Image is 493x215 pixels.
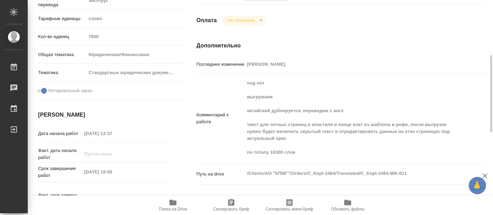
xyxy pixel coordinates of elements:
[197,16,217,25] h4: Оплата
[331,207,365,212] span: Обновить файлы
[245,168,461,179] textarea: /Clients/АО "КПМГ"/Orders/C_Kept-2464/Translated/C_Kept-2464-WK-011
[86,49,182,61] div: Юридическая/Финансовая
[472,178,483,193] span: 🙏
[38,165,82,179] p: Срок завершения работ
[197,111,245,125] p: Комментарий к работе
[213,207,249,212] span: Скопировать бриф
[82,194,142,204] input: Пустое поле
[82,167,142,177] input: Пустое поле
[197,61,245,68] p: Последнее изменение
[222,16,265,25] div: Не оплачена
[159,207,187,212] span: Папка на Drive
[38,192,82,206] p: Факт. срок заверш. работ
[86,32,182,42] input: Пустое поле
[197,171,245,178] p: Путь на drive
[86,13,182,25] div: слово
[82,149,142,159] input: Пустое поле
[245,59,461,69] input: Пустое поле
[38,51,86,58] p: Общая тематика
[202,196,260,215] button: Скопировать бриф
[144,196,202,215] button: Папка на Drive
[245,77,461,158] textarea: под нот выгружаем китайский дублируется, переводим с англ текст для четных страниц и апостиля в к...
[38,130,82,137] p: Дата начала работ
[197,42,485,50] h4: Дополнительно
[38,33,86,40] p: Кол-во единиц
[38,69,86,76] p: Тематика
[226,17,257,23] button: Не оплачена
[86,67,182,79] div: Стандартные юридические документы, договоры, уставы
[38,15,86,22] p: Тарифные единицы
[260,196,319,215] button: Скопировать мини-бриф
[319,196,377,215] button: Обновить файлы
[469,177,486,194] button: 🙏
[266,207,313,212] span: Скопировать мини-бриф
[48,87,92,94] span: Нотариальный заказ
[38,111,169,119] h4: [PERSON_NAME]
[82,128,142,138] input: Пустое поле
[38,147,82,161] p: Факт. дата начала работ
